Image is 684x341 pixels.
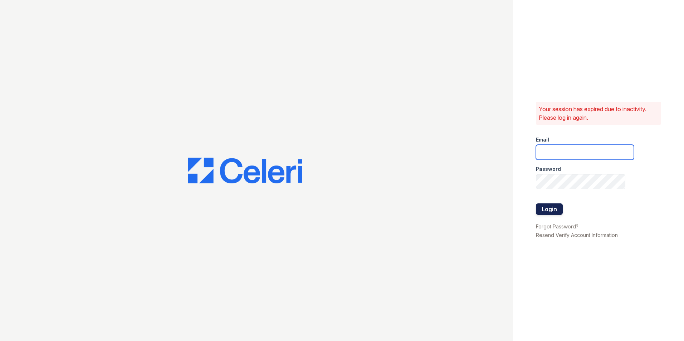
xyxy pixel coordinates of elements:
[536,223,578,229] a: Forgot Password?
[536,136,549,143] label: Email
[539,105,658,122] p: Your session has expired due to inactivity. Please log in again.
[536,165,561,173] label: Password
[536,203,563,215] button: Login
[536,232,618,238] a: Resend Verify Account Information
[188,158,302,183] img: CE_Logo_Blue-a8612792a0a2168367f1c8372b55b34899dd931a85d93a1a3d3e32e68fde9ad4.png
